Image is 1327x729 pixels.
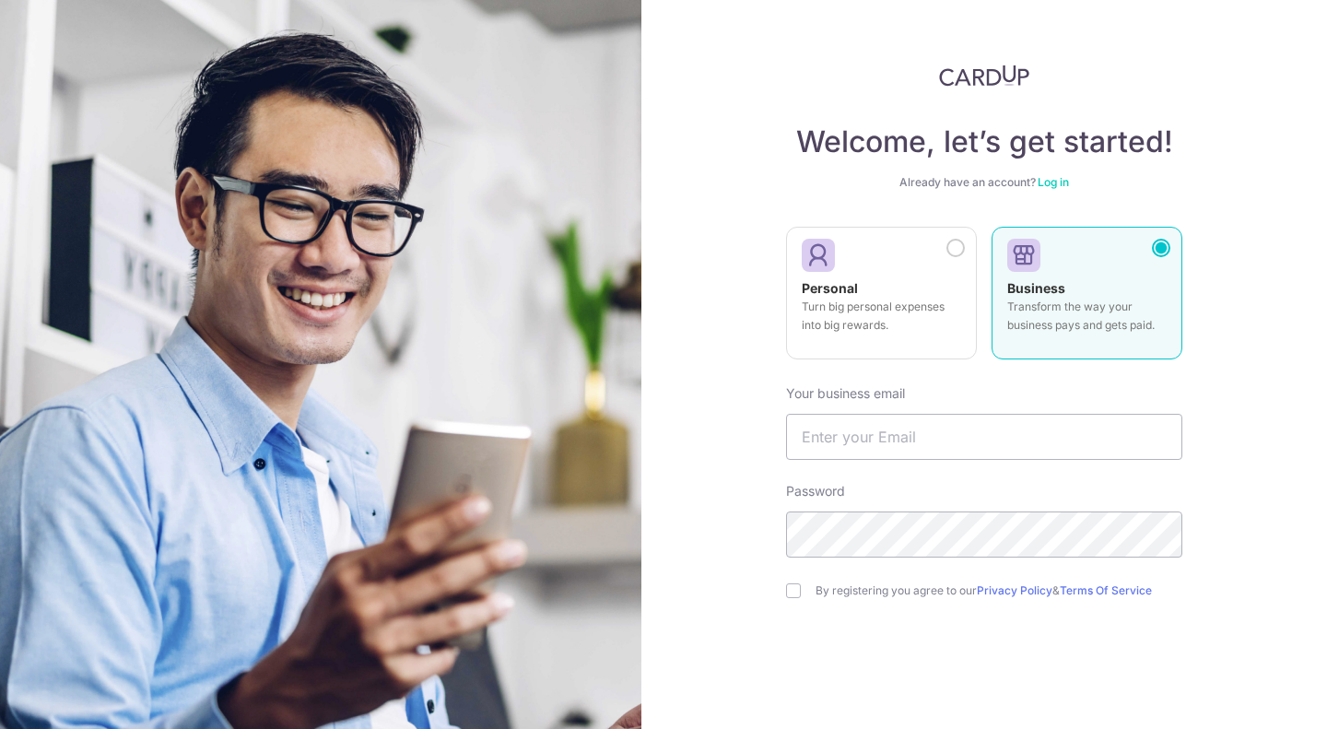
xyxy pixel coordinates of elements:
label: Password [786,482,845,500]
div: Already have an account? [786,175,1182,190]
strong: Personal [802,280,858,296]
label: By registering you agree to our & [816,583,1182,598]
a: Personal Turn big personal expenses into big rewards. [786,227,977,370]
img: CardUp Logo [939,65,1029,87]
a: Privacy Policy [977,583,1052,597]
p: Transform the way your business pays and gets paid. [1007,298,1167,335]
a: Business Transform the way your business pays and gets paid. [992,227,1182,370]
p: Turn big personal expenses into big rewards. [802,298,961,335]
h4: Welcome, let’s get started! [786,123,1182,160]
input: Enter your Email [786,414,1182,460]
iframe: reCAPTCHA [844,635,1124,707]
label: Your business email [786,384,905,403]
a: Log in [1038,175,1069,189]
a: Terms Of Service [1060,583,1152,597]
strong: Business [1007,280,1065,296]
